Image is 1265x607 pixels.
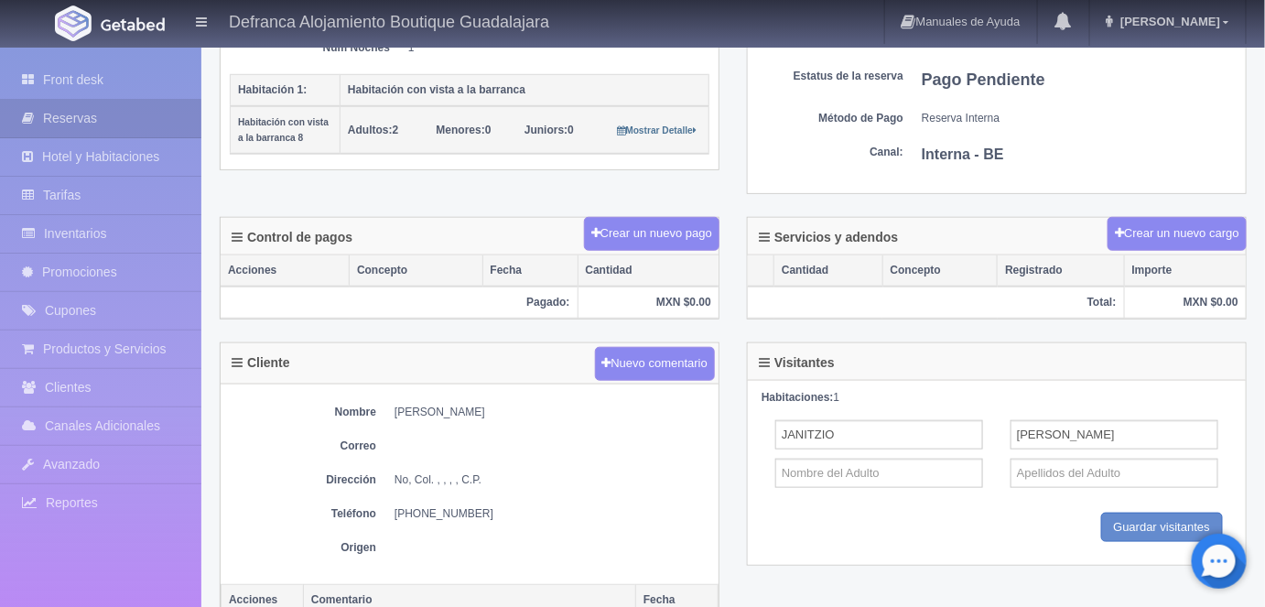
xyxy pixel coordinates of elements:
span: 2 [348,124,398,136]
h4: Defranca Alojamiento Boutique Guadalajara [229,9,549,32]
th: Registrado [998,255,1124,287]
h4: Control de pagos [232,231,352,244]
dt: Teléfono [230,506,376,522]
th: Pagado: [221,287,578,319]
span: 0 [437,124,492,136]
th: Habitación con vista a la barranca [341,74,709,106]
b: Interna - BE [922,146,1004,162]
span: 0 [524,124,574,136]
img: Getabed [101,17,165,31]
input: Guardar visitantes [1101,513,1224,543]
h4: Visitantes [759,356,835,370]
dd: [PERSON_NAME] [395,405,709,420]
dt: Estatus de la reserva [757,69,903,84]
a: Mostrar Detalle [617,124,697,136]
dt: Origen [230,540,376,556]
dt: Núm Noches [243,40,390,56]
span: [PERSON_NAME] [1116,15,1220,28]
dt: Canal: [757,145,903,160]
small: Mostrar Detalle [617,125,697,135]
th: Total: [748,287,1124,319]
dd: 1 [408,40,696,56]
div: 1 [762,390,1232,406]
dt: Dirección [230,472,376,488]
input: Apellidos del Adulto [1011,459,1218,488]
th: Cantidad [578,255,719,287]
button: Crear un nuevo cargo [1108,217,1247,251]
strong: Habitaciones: [762,391,834,404]
input: Nombre del Adulto [775,420,983,450]
strong: Menores: [437,124,485,136]
th: Fecha [482,255,578,287]
dd: Reserva Interna [922,111,1237,126]
strong: Juniors: [524,124,568,136]
dt: Método de Pago [757,111,903,126]
input: Nombre del Adulto [775,459,983,488]
th: Importe [1124,255,1246,287]
dd: No, Col. , , , , C.P. [395,472,709,488]
button: Crear un nuevo pago [584,217,719,251]
th: Concepto [882,255,998,287]
h4: Cliente [232,356,290,370]
dt: Correo [230,439,376,454]
th: Acciones [221,255,350,287]
strong: Adultos: [348,124,393,136]
small: Habitación con vista a la barranca 8 [238,117,329,143]
h4: Servicios y adendos [759,231,898,244]
dd: [PHONE_NUMBER] [395,506,709,522]
th: MXN $0.00 [1124,287,1246,319]
th: Concepto [350,255,483,287]
button: Nuevo comentario [595,347,716,381]
th: Cantidad [774,255,883,287]
th: MXN $0.00 [578,287,719,319]
dt: Nombre [230,405,376,420]
b: Habitación 1: [238,83,307,96]
img: Getabed [55,5,92,41]
b: Pago Pendiente [922,70,1045,89]
input: Apellidos del Adulto [1011,420,1218,450]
